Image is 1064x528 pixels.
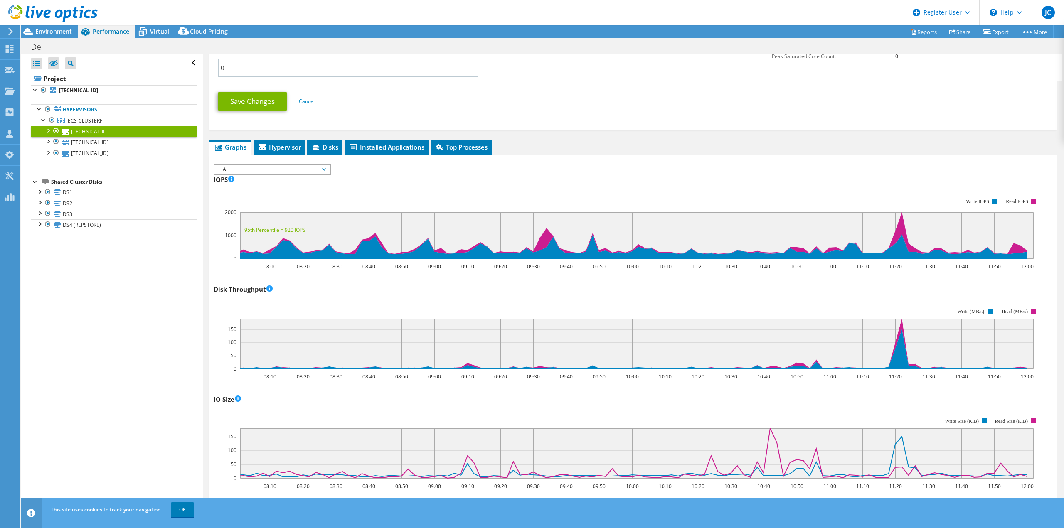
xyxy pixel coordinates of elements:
[626,263,639,270] text: 10:00
[757,483,770,490] text: 10:40
[889,263,902,270] text: 11:20
[395,263,408,270] text: 08:50
[1006,199,1029,204] text: Read IOPS
[330,373,342,380] text: 08:30
[945,418,979,424] text: Write Size (KiB)
[904,25,943,38] a: Reports
[214,143,246,151] span: Graphs
[59,87,98,94] b: [TECHNICAL_ID]
[214,285,273,294] h3: Disk Throughput
[93,27,129,35] span: Performance
[977,25,1015,38] a: Export
[494,263,507,270] text: 09:20
[772,49,895,64] td: Peak Saturated Core Count:
[150,27,169,35] span: Virtual
[435,143,488,151] span: Top Processes
[231,461,236,468] text: 50
[31,72,197,85] a: Project
[362,483,375,490] text: 08:40
[856,373,869,380] text: 11:10
[330,263,342,270] text: 08:30
[1021,373,1034,380] text: 12:00
[234,475,236,482] text: 0
[258,143,301,151] span: Hypervisor
[527,373,540,380] text: 09:30
[1042,6,1055,19] span: JC
[791,263,803,270] text: 10:50
[823,373,836,380] text: 11:00
[395,483,408,490] text: 08:50
[27,42,58,52] h1: Dell
[593,483,606,490] text: 09:50
[527,263,540,270] text: 09:30
[922,263,935,270] text: 11:30
[330,483,342,490] text: 08:30
[31,219,197,230] a: DS4 (REPSTORE)
[68,117,102,124] span: ECS-CLUSTERF
[461,263,474,270] text: 09:10
[922,483,935,490] text: 11:30
[297,483,310,490] text: 08:20
[228,433,236,440] text: 150
[35,27,72,35] span: Environment
[1015,25,1054,38] a: More
[214,395,241,404] h3: IO Size
[659,373,672,380] text: 10:10
[297,373,310,380] text: 08:20
[51,177,197,187] div: Shared Cluster Disks
[31,198,197,209] a: DS2
[724,483,737,490] text: 10:30
[724,263,737,270] text: 10:30
[219,165,325,174] span: All
[31,148,197,159] a: [TECHNICAL_ID]
[214,175,234,184] h3: IOPS
[889,483,902,490] text: 11:20
[988,373,1001,380] text: 11:50
[311,143,338,151] span: Disks
[1002,309,1028,314] text: Read (MB/s)
[231,352,236,359] text: 50
[51,506,162,513] span: This site uses cookies to track your navigation.
[757,263,770,270] text: 10:40
[1021,263,1034,270] text: 12:00
[494,373,507,380] text: 09:20
[659,263,672,270] text: 10:10
[856,263,869,270] text: 11:10
[494,483,507,490] text: 09:20
[234,255,236,262] text: 0
[299,98,315,105] a: Cancel
[659,483,672,490] text: 10:10
[428,263,441,270] text: 09:00
[31,137,197,147] a: [TECHNICAL_ID]
[593,263,606,270] text: 09:50
[922,373,935,380] text: 11:30
[692,483,704,490] text: 10:20
[218,92,287,111] a: Save Changes
[823,263,836,270] text: 11:00
[943,25,977,38] a: Share
[791,373,803,380] text: 10:50
[527,483,540,490] text: 09:30
[234,365,236,372] text: 0
[225,209,236,216] text: 2000
[171,502,194,517] a: OK
[791,483,803,490] text: 10:50
[560,483,573,490] text: 09:40
[297,263,310,270] text: 08:20
[461,373,474,380] text: 09:10
[461,483,474,490] text: 09:10
[692,263,704,270] text: 10:20
[560,373,573,380] text: 09:40
[995,418,1028,424] text: Read Size (KiB)
[823,483,836,490] text: 11:00
[225,232,236,239] text: 1000
[31,104,197,115] a: Hypervisors
[428,483,441,490] text: 09:00
[362,263,375,270] text: 08:40
[1021,483,1034,490] text: 12:00
[990,9,997,16] svg: \n
[349,143,424,151] span: Installed Applications
[889,373,902,380] text: 11:20
[856,483,869,490] text: 11:10
[958,309,985,314] text: Write (MB/s)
